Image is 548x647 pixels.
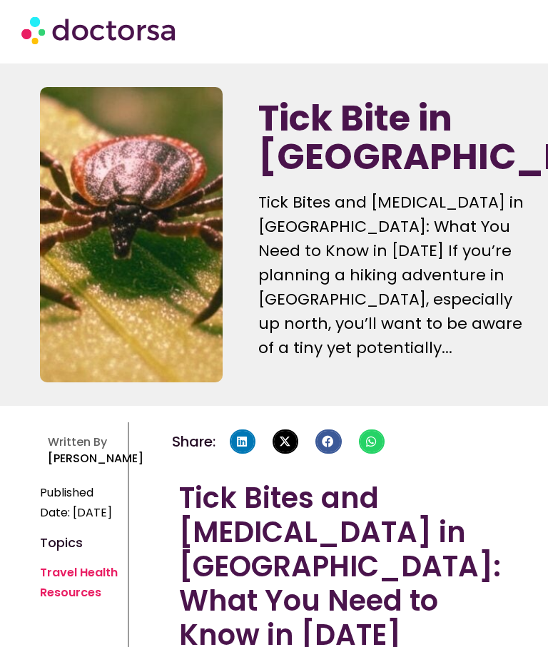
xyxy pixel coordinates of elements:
h4: Topics [40,537,121,549]
a: Travel Health Resources [40,564,118,601]
h4: Written By [48,435,128,449]
div: Share on whatsapp [359,429,385,454]
img: tick bite in italy how to recognize a tick [40,87,223,382]
h1: Tick Bite in [GEOGRAPHIC_DATA] [258,99,529,176]
div: Share on x-twitter [273,429,298,454]
h4: Share: [172,434,215,449]
p: [PERSON_NAME] [48,449,128,469]
p: Tick Bites and [MEDICAL_DATA] in [GEOGRAPHIC_DATA]: What You Need to Know in [DATE] If you’re pla... [258,190,529,360]
div: Share on linkedin [230,429,255,454]
span: Published Date: [DATE] [40,483,121,523]
div: Share on facebook [315,429,341,454]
